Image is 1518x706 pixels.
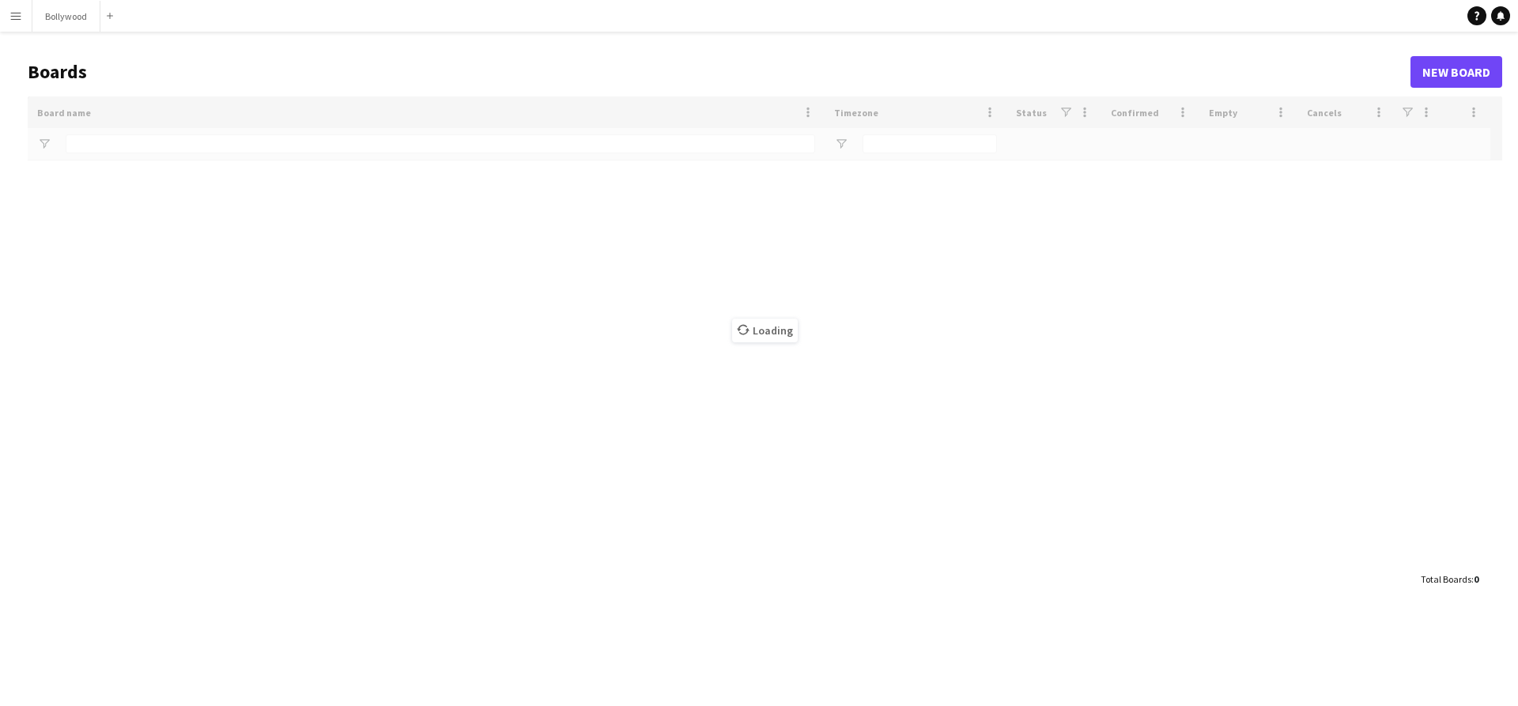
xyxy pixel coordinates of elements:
[1474,573,1478,585] span: 0
[1421,573,1471,585] span: Total Boards
[1421,564,1478,595] div: :
[28,60,1410,84] h1: Boards
[1410,56,1502,88] a: New Board
[32,1,100,32] button: Bollywood
[732,319,798,342] span: Loading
